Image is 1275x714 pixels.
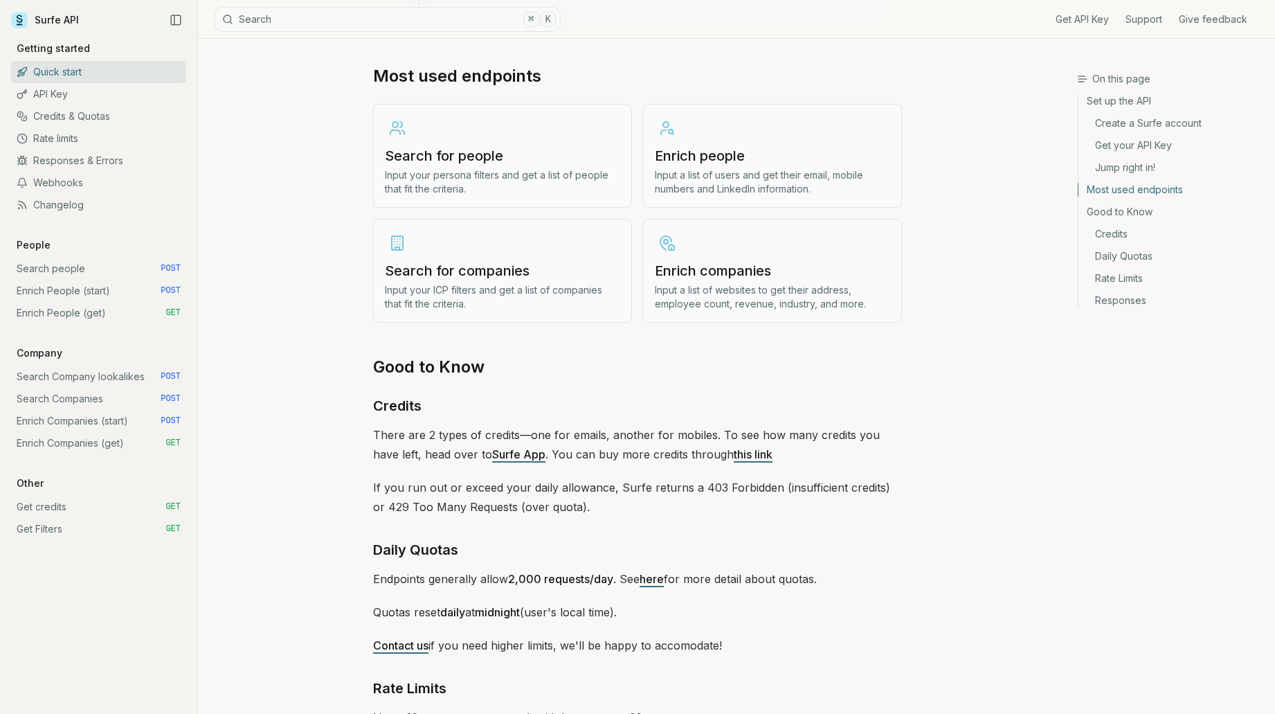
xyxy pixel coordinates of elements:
p: Input a list of users and get their email, mobile numbers and LinkedIn information. [655,168,890,196]
a: Search Companies POST [11,388,186,410]
span: POST [161,416,181,427]
a: Get credits GET [11,496,186,518]
span: GET [165,524,181,535]
a: Search Company lookalikes POST [11,366,186,388]
span: GET [165,501,181,512]
kbd: ⌘ [523,12,539,27]
button: Collapse Sidebar [165,10,186,30]
a: Get API Key [1056,12,1109,26]
a: Enrich companiesInput a list of websites to get their address, employee count, revenue, industry,... [643,219,902,323]
a: Changelog [11,194,186,216]
a: Responses & Errors [11,150,186,172]
h3: Enrich people [655,146,890,166]
a: Good to Know [1078,201,1264,223]
span: GET [165,438,181,449]
a: Webhooks [11,172,186,194]
p: Endpoints generally allow . See for more detail about quotas. [373,569,902,589]
a: Create a Surfe account [1078,112,1264,134]
a: Search for companiesInput your ICP filters and get a list of companies that fit the criteria. [373,219,632,323]
p: Input your ICP filters and get a list of companies that fit the criteria. [385,283,620,311]
button: Search⌘K [215,7,561,32]
a: Quick start [11,61,186,83]
a: API Key [11,83,186,105]
a: Rate Limits [373,677,446,699]
a: Surfe API [11,10,79,30]
a: Credits & Quotas [11,105,186,127]
a: Give feedback [1179,12,1247,26]
a: Surfe App [492,447,545,461]
span: POST [161,371,181,382]
kbd: K [541,12,556,27]
a: Jump right in! [1078,157,1264,179]
a: Search people POST [11,258,186,280]
a: Contact us [373,639,428,652]
a: Credits [1078,223,1264,245]
strong: daily [440,605,465,619]
a: Support [1125,12,1162,26]
a: Enrich peopleInput a list of users and get their email, mobile numbers and LinkedIn information. [643,104,902,208]
h3: Search for people [385,146,620,166]
p: Input your persona filters and get a list of people that fit the criteria. [385,168,620,196]
p: Other [11,476,49,490]
p: There are 2 types of credits—one for emails, another for mobiles. To see how many credits you hav... [373,425,902,464]
span: POST [161,393,181,404]
h3: Enrich companies [655,261,890,280]
a: here [640,572,664,586]
p: Getting started [11,42,96,55]
a: Credits [373,395,422,417]
h3: Search for companies [385,261,620,280]
span: POST [161,263,181,274]
a: Get Filters GET [11,518,186,540]
span: GET [165,307,181,319]
a: Responses [1078,289,1264,307]
h3: On this page [1077,72,1264,86]
a: Enrich Companies (start) POST [11,410,186,432]
a: Most used endpoints [373,65,541,87]
a: Good to Know [373,356,485,378]
a: Rate limits [11,127,186,150]
p: if you need higher limits, we'll be happy to accomodate! [373,636,902,655]
p: If you run out or exceed your daily allowance, Surfe returns a 403 Forbidden (insufficient credit... [373,478,902,517]
a: Get your API Key [1078,134,1264,157]
p: People [11,238,56,252]
a: Most used endpoints [1078,179,1264,201]
p: Company [11,346,68,360]
a: Enrich Companies (get) GET [11,432,186,454]
a: Daily Quotas [373,539,458,561]
a: Daily Quotas [1078,245,1264,267]
a: Set up the API [1078,94,1264,112]
strong: midnight [475,605,520,619]
a: Enrich People (get) GET [11,302,186,324]
p: Input a list of websites to get their address, employee count, revenue, industry, and more. [655,283,890,311]
a: this link [734,447,772,461]
strong: 2,000 requests/day [508,572,613,586]
a: Rate Limits [1078,267,1264,289]
span: POST [161,285,181,296]
a: Enrich People (start) POST [11,280,186,302]
p: Quotas reset at (user's local time). [373,603,902,622]
a: Search for peopleInput your persona filters and get a list of people that fit the criteria. [373,104,632,208]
